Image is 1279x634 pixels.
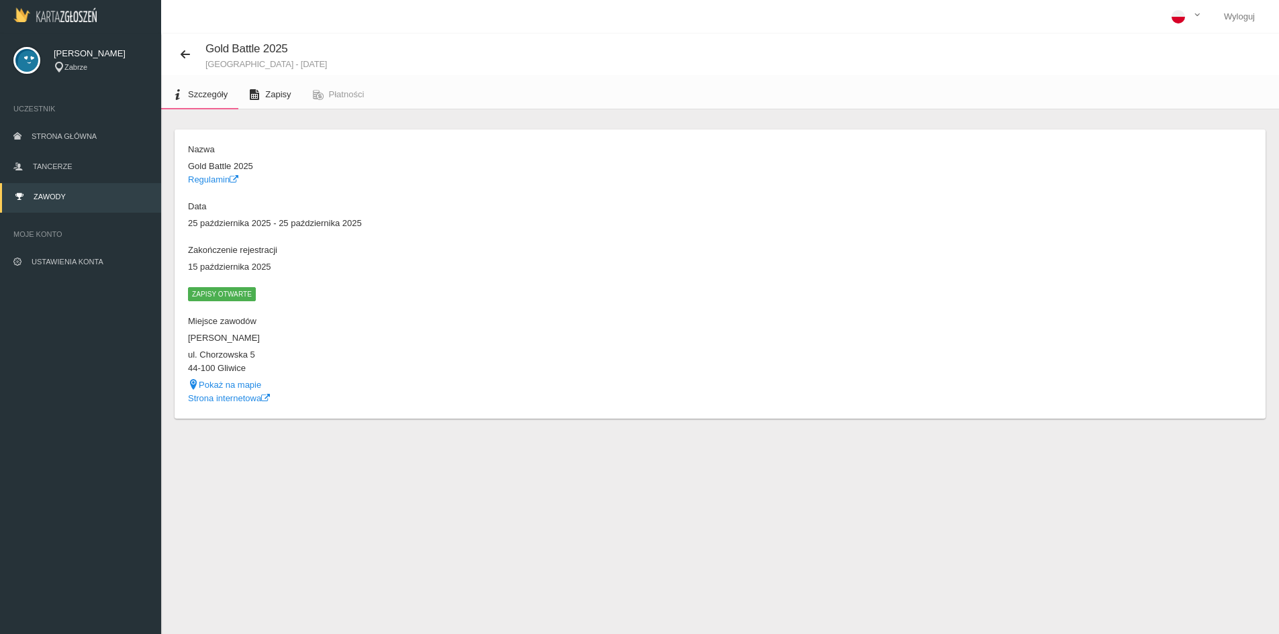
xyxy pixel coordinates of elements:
[188,160,714,173] dd: Gold Battle 2025
[329,89,365,99] span: Płatności
[238,80,301,109] a: Zapisy
[188,393,270,403] a: Strona internetowa
[32,258,103,266] span: Ustawienia konta
[33,162,72,170] span: Tancerze
[54,47,148,60] span: [PERSON_NAME]
[205,42,288,55] span: Gold Battle 2025
[188,362,714,375] dd: 44-100 Gliwice
[188,174,238,184] a: Regulamin
[13,47,40,74] img: svg
[13,227,148,241] span: Moje konto
[32,132,97,140] span: Strona główna
[188,348,714,362] dd: ul. Chorzowska 5
[188,288,256,299] a: Zapisy otwarte
[13,7,97,22] img: Logo
[188,287,256,301] span: Zapisy otwarte
[188,315,714,328] dt: Miejsce zawodów
[188,200,714,213] dt: Data
[188,143,714,156] dt: Nazwa
[188,331,714,345] dd: [PERSON_NAME]
[265,89,291,99] span: Zapisy
[54,62,148,73] div: Zabrze
[13,102,148,115] span: Uczestnik
[161,80,238,109] a: Szczegóły
[205,60,327,68] small: [GEOGRAPHIC_DATA] - [DATE]
[34,193,66,201] span: Zawody
[188,260,714,274] dd: 15 października 2025
[188,244,714,257] dt: Zakończenie rejestracji
[188,217,714,230] dd: 25 października 2025 - 25 października 2025
[302,80,375,109] a: Płatności
[188,380,261,390] a: Pokaż na mapie
[188,89,228,99] span: Szczegóły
